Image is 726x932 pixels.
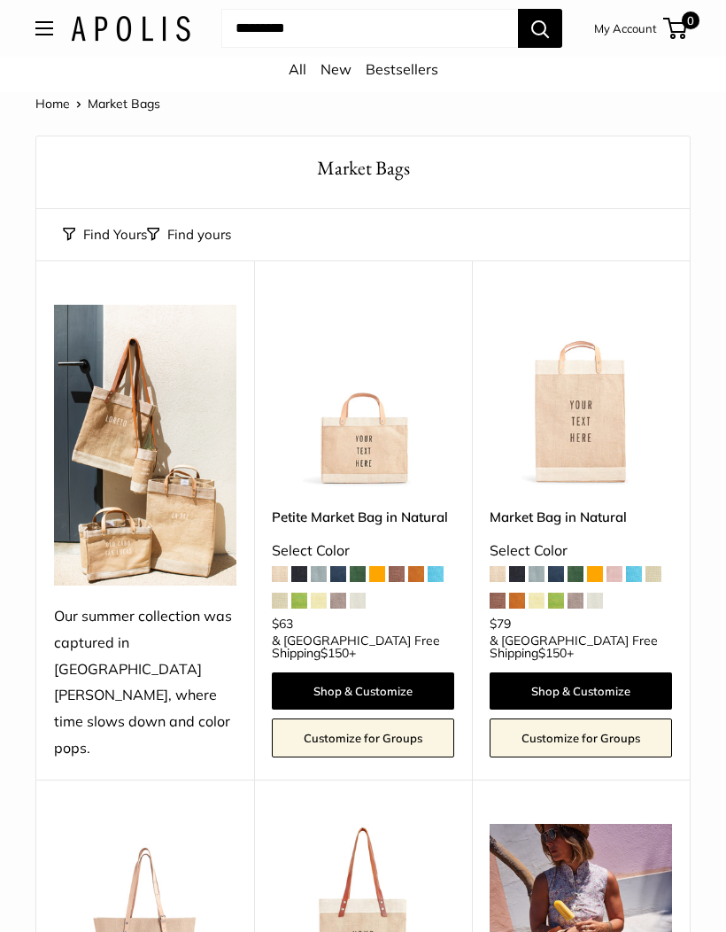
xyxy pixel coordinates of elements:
a: Market Bag in Natural [490,507,672,527]
h1: Market Bags [63,154,663,182]
img: Market Bag in Natural [490,305,672,487]
a: Petite Market Bag in Natural [272,507,454,527]
a: New [321,60,351,78]
span: $79 [490,616,511,632]
input: Search... [221,9,518,48]
a: Customize for Groups [272,718,454,757]
span: $63 [272,616,293,632]
button: Search [518,9,562,48]
a: All [289,60,306,78]
div: Our summer collection was captured in [GEOGRAPHIC_DATA][PERSON_NAME], where time slows down and c... [54,603,236,762]
span: 0 [682,12,699,29]
span: & [GEOGRAPHIC_DATA] Free Shipping + [490,634,672,659]
img: Apolis [71,16,190,42]
img: Petite Market Bag in Natural [272,305,454,487]
a: My Account [594,18,657,39]
button: Find Yours [63,222,147,247]
img: Our summer collection was captured in Todos Santos, where time slows down and color pops. [54,305,236,586]
a: Petite Market Bag in Naturaldescription_Effortless style that elevates every moment [272,305,454,487]
div: Select Color [490,538,672,564]
a: Home [35,96,70,112]
span: Market Bags [88,96,160,112]
span: $150 [321,645,349,661]
a: Market Bag in NaturalMarket Bag in Natural [490,305,672,487]
a: 0 [665,18,687,39]
button: Open menu [35,21,53,35]
a: Shop & Customize [490,672,672,710]
a: Shop & Customize [272,672,454,710]
a: Customize for Groups [490,718,672,757]
a: Bestsellers [366,60,438,78]
nav: Breadcrumb [35,92,160,115]
div: Select Color [272,538,454,564]
span: & [GEOGRAPHIC_DATA] Free Shipping + [272,634,454,659]
button: Filter collection [147,222,231,247]
span: $150 [538,645,567,661]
